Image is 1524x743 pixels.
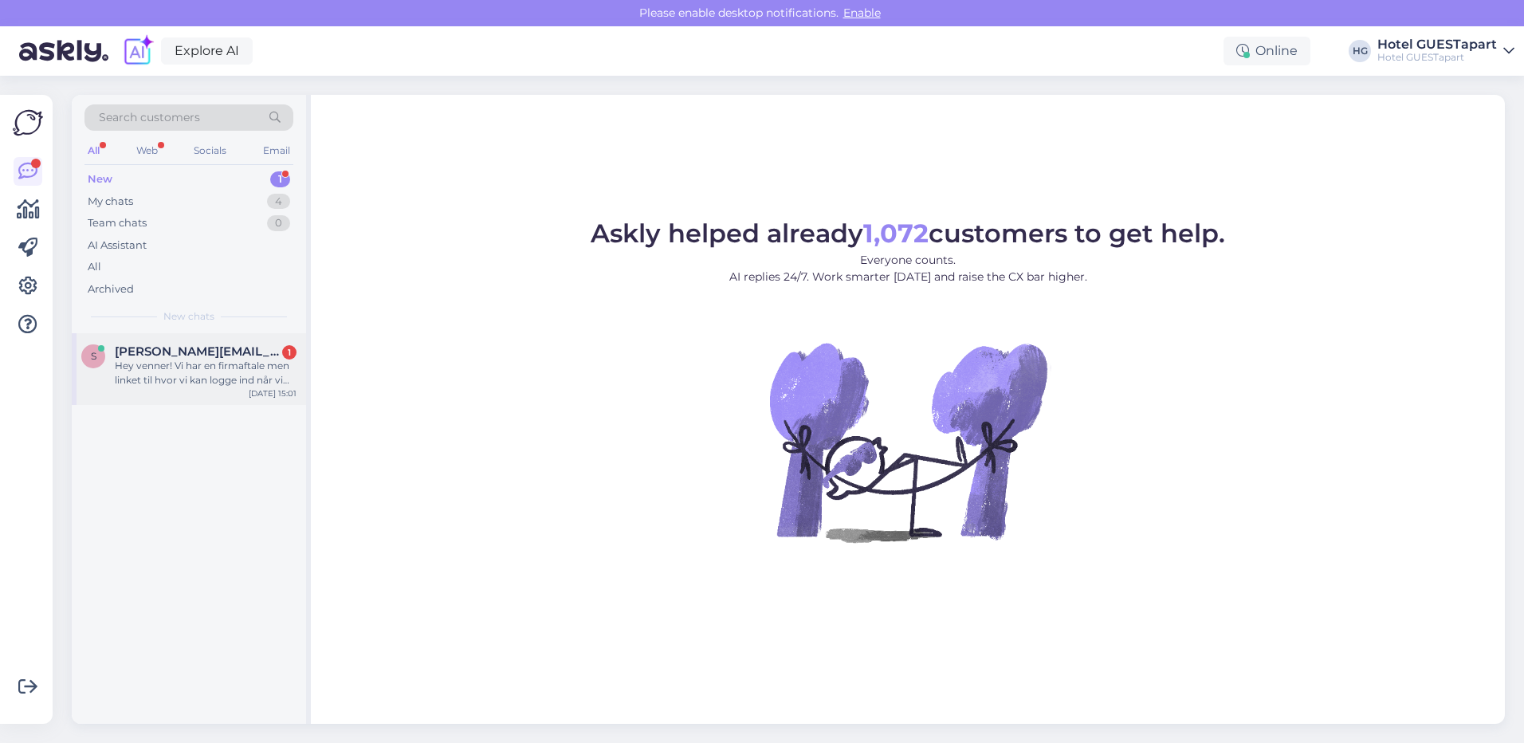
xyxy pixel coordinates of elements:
[282,345,297,360] div: 1
[91,350,96,362] span: s
[1377,51,1497,64] div: Hotel GUESTapart
[88,238,147,254] div: AI Assistant
[121,34,155,68] img: explore-ai
[88,194,133,210] div: My chats
[88,215,147,231] div: Team chats
[115,359,297,387] div: Hey venner! Vi har en firmaftale men linket til hvor vi kan logge ind når vi skal booke virker ik...
[161,37,253,65] a: Explore AI
[13,108,43,138] img: Askly Logo
[99,109,200,126] span: Search customers
[267,194,290,210] div: 4
[1377,38,1514,64] a: Hotel GUESTapartHotel GUESTapart
[267,215,290,231] div: 0
[863,218,929,249] b: 1,072
[88,281,134,297] div: Archived
[764,298,1051,585] img: No Chat active
[1349,40,1371,62] div: HG
[88,259,101,275] div: All
[839,6,886,20] span: Enable
[1224,37,1310,65] div: Online
[115,344,281,359] span: simon@livepro.dk
[591,218,1225,249] span: Askly helped already customers to get help.
[260,140,293,161] div: Email
[88,171,112,187] div: New
[163,309,214,324] span: New chats
[190,140,230,161] div: Socials
[270,171,290,187] div: 1
[133,140,161,161] div: Web
[249,387,297,399] div: [DATE] 15:01
[591,252,1225,285] p: Everyone counts. AI replies 24/7. Work smarter [DATE] and raise the CX bar higher.
[1377,38,1497,51] div: Hotel GUESTapart
[84,140,103,161] div: All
